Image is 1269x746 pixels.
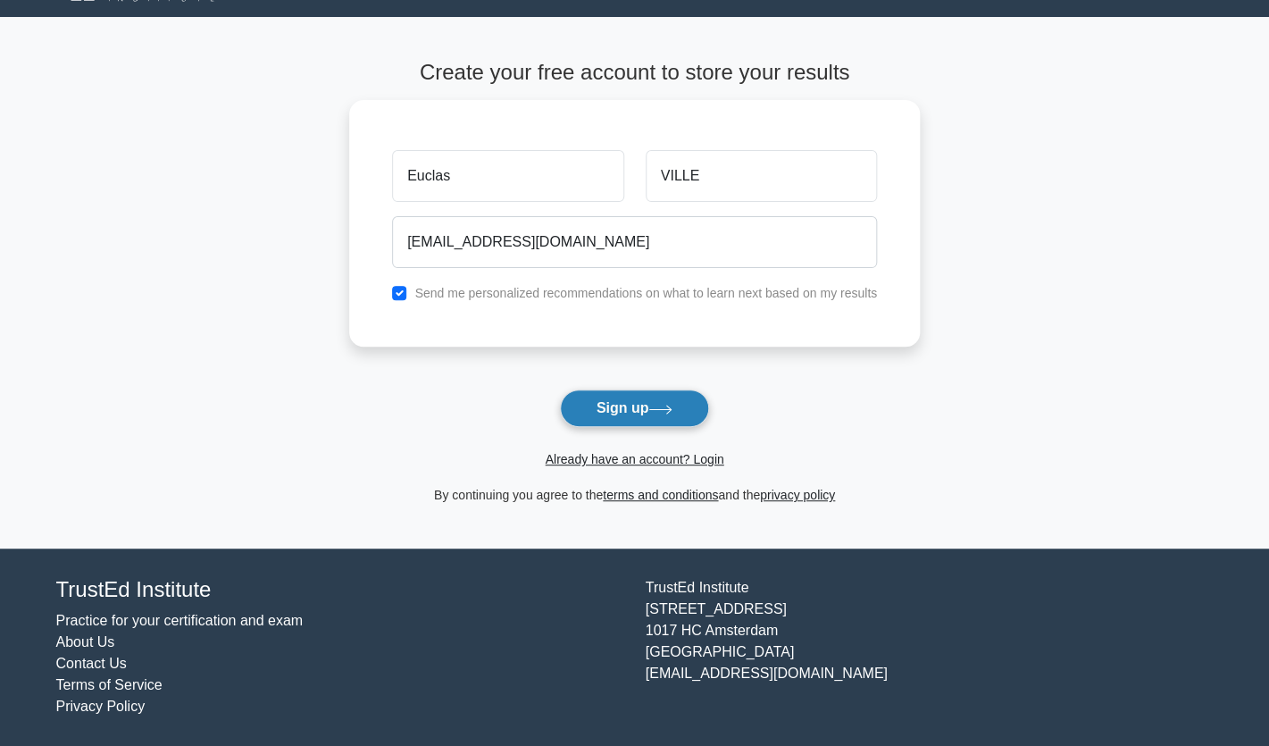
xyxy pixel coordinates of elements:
input: First name [392,150,623,202]
h4: Create your free account to store your results [349,60,920,86]
div: TrustEd Institute [STREET_ADDRESS] 1017 HC Amsterdam [GEOGRAPHIC_DATA] [EMAIL_ADDRESS][DOMAIN_NAME] [635,577,1224,717]
div: By continuing you agree to the and the [338,484,931,506]
input: Last name [646,150,877,202]
a: Privacy Policy [56,699,146,714]
input: Email [392,216,877,268]
a: Contact Us [56,656,127,671]
a: Terms of Service [56,677,163,692]
a: privacy policy [760,488,835,502]
a: About Us [56,634,115,650]
a: Practice for your certification and exam [56,613,304,628]
label: Send me personalized recommendations on what to learn next based on my results [414,286,877,300]
a: terms and conditions [603,488,718,502]
a: Already have an account? Login [545,452,723,466]
h4: TrustEd Institute [56,577,624,603]
button: Sign up [560,390,710,427]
